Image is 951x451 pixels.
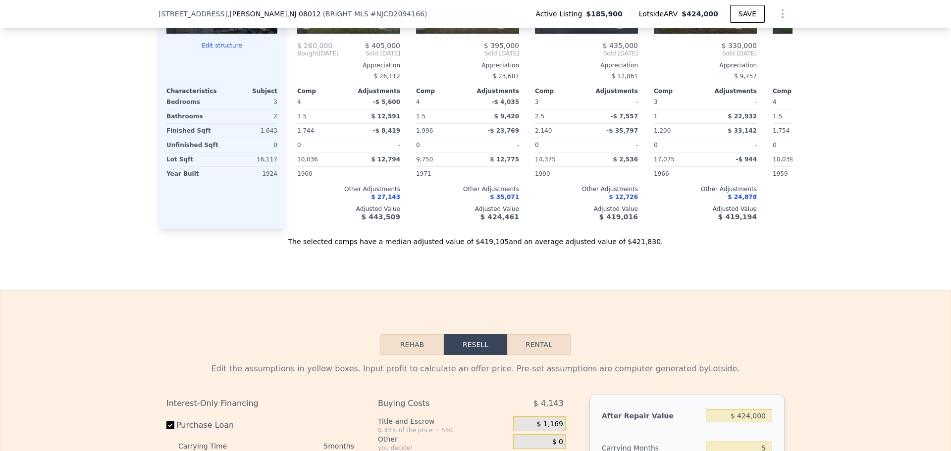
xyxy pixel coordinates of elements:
span: $ 4,143 [533,395,564,412]
div: Year Built [166,167,220,181]
div: - [707,95,757,109]
div: Other Adjustments [535,185,638,193]
div: Adjustments [705,87,757,95]
button: Rental [507,334,571,355]
div: - [351,138,400,152]
div: 1959 [773,167,822,181]
span: -$ 35,797 [606,127,638,134]
span: $ 443,509 [362,213,400,221]
span: $ 0 [552,438,563,447]
div: Subject [222,87,277,95]
div: Unfinished Sqft [166,138,220,152]
div: Other Adjustments [773,185,876,193]
div: Other [378,434,509,444]
div: Comp [654,87,705,95]
div: After Repair Value [602,407,702,425]
div: Title and Escrow [378,416,509,426]
div: 1960 [297,167,347,181]
span: $ 419,194 [718,213,757,221]
div: 1,643 [224,124,277,138]
span: Sold [DATE] [339,50,400,57]
span: 0 [535,142,539,149]
div: 0 [224,138,277,152]
div: Appreciation [535,61,638,69]
span: 4 [416,99,420,105]
div: - [470,138,519,152]
span: # NJCD2094166 [370,10,424,18]
div: - [351,167,400,181]
div: Adjusted Value [535,205,638,213]
span: $ 22,932 [728,113,757,120]
div: 1966 [654,167,703,181]
div: Finished Sqft [166,124,220,138]
div: Edit the assumptions in yellow boxes. Input profit to calculate an offer price. Pre-set assumptio... [166,363,785,375]
div: - [588,95,638,109]
div: 1.5 [773,109,822,123]
span: 10,036 [297,156,318,163]
div: Lot Sqft [166,152,220,166]
span: $ 24,878 [728,194,757,200]
span: 1,754 [773,127,790,134]
div: Appreciation [654,61,757,69]
span: Sold [DATE] [416,50,519,57]
span: $ 12,726 [609,194,638,200]
div: The selected comps have a median adjusted value of $419,105 and an average adjusted value of $421... [158,229,792,247]
span: , [PERSON_NAME] [227,9,321,19]
div: 3 [224,95,277,109]
div: Buying Costs [378,395,488,412]
span: $ 35,071 [490,194,519,200]
div: 1 [654,109,703,123]
span: Sold [DATE] [654,50,757,57]
div: 0.33% of the price + 550 [378,426,509,434]
span: [STREET_ADDRESS] [158,9,227,19]
span: 3 [654,99,658,105]
span: $ 33,142 [728,127,757,134]
div: 2.5 [535,109,584,123]
div: 1990 [535,167,584,181]
button: Resell [444,334,507,355]
div: Adjustments [349,87,400,95]
span: Active Listing [535,9,586,19]
button: SAVE [730,5,765,23]
div: 2 [224,109,277,123]
div: Adjustments [586,87,638,95]
div: 16,117 [224,152,277,166]
div: Other Adjustments [297,185,400,193]
div: - [588,167,638,181]
div: Interest-Only Financing [166,395,354,412]
span: 1,744 [297,127,314,134]
span: -$ 944 [736,156,757,163]
div: - [588,138,638,152]
span: $424,000 [682,10,718,18]
div: Appreciation [773,61,876,69]
label: Purchase Loan [166,416,277,434]
div: Bedrooms [166,95,220,109]
span: 4 [297,99,301,105]
span: Bought [297,50,318,57]
span: $ 12,591 [371,113,400,120]
div: 1.5 [297,109,347,123]
span: 17,075 [654,156,675,163]
span: $ 12,794 [371,156,400,163]
span: 0 [416,142,420,149]
span: 2,140 [535,127,552,134]
span: -$ 4,035 [492,99,519,105]
span: -$ 7,557 [611,113,638,120]
span: 3 [535,99,539,105]
button: Show Options [773,4,792,24]
span: $ 419,016 [599,213,638,221]
div: - [470,167,519,181]
input: Purchase Loan [166,421,174,429]
span: $ 27,143 [371,194,400,200]
div: Characteristics [166,87,222,95]
span: $ 2,536 [613,156,638,163]
span: $ 12,775 [490,156,519,163]
span: 1,996 [416,127,433,134]
span: Lotside ARV [639,9,682,19]
span: $ 330,000 [722,42,757,50]
div: - [707,167,757,181]
span: 4 [773,99,777,105]
div: 1924 [224,167,277,181]
div: Adjusted Value [773,205,876,213]
span: $ 260,000 [297,42,332,50]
